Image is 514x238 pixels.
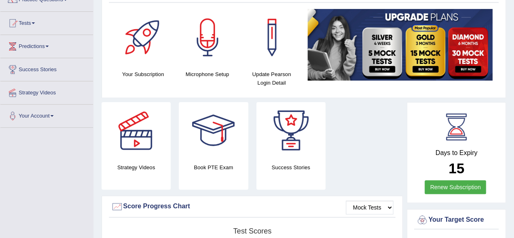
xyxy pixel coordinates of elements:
[416,149,497,157] h4: Days to Expiry
[0,12,93,32] a: Tests
[256,163,325,172] h4: Success Stories
[0,35,93,55] a: Predictions
[0,58,93,79] a: Success Stories
[179,70,235,79] h4: Microphone Setup
[179,163,248,172] h4: Book PTE Exam
[115,70,171,79] h4: Your Subscription
[416,214,497,226] div: Your Target Score
[111,201,393,213] div: Score Progress Chart
[0,81,93,102] a: Strategy Videos
[0,105,93,125] a: Your Account
[449,160,464,176] b: 15
[102,163,171,172] h4: Strategy Videos
[425,180,486,194] a: Renew Subscription
[308,9,492,81] img: small5.jpg
[233,227,271,235] tspan: Test scores
[243,70,299,87] h4: Update Pearson Login Detail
